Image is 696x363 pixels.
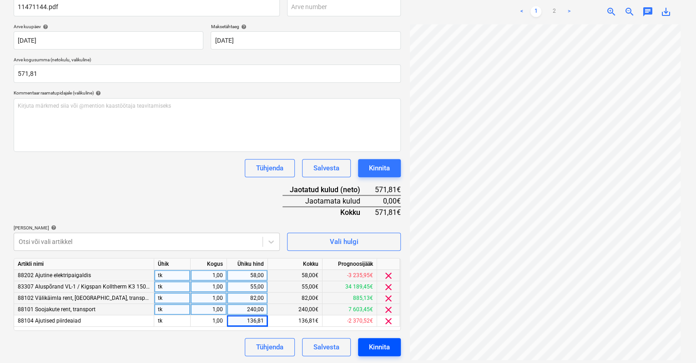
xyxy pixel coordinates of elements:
span: zoom_in [606,6,617,17]
div: Jaotamata kulud [282,195,375,207]
div: tk [154,315,191,327]
div: Kogus [191,259,227,270]
div: 1,00 [194,315,223,327]
p: Arve kogusumma (netokulu, valikuline) [14,57,401,65]
button: Tühjenda [245,338,295,356]
button: Vali hulgi [287,233,401,251]
div: 1,00 [194,270,223,281]
div: 136,81 [231,315,264,327]
span: clear [383,304,394,315]
div: tk [154,293,191,304]
div: 885,13€ [323,293,377,304]
span: chat [642,6,653,17]
div: Salvesta [313,162,339,174]
span: help [49,225,56,230]
span: help [41,24,48,30]
div: 0,00€ [375,195,401,207]
div: tk [154,270,191,281]
span: save_alt [661,6,671,17]
div: Prognoosijääk [323,259,377,270]
div: tk [154,281,191,293]
div: 571,81€ [375,184,401,195]
div: Arve kuupäev [14,24,203,30]
input: Tähtaega pole määratud [211,31,400,50]
iframe: Chat Widget [651,319,696,363]
div: 240,00€ [268,304,323,315]
span: clear [383,293,394,304]
div: Tühjenda [256,162,283,174]
div: Kinnita [369,162,390,174]
div: Vali hulgi [329,236,358,248]
span: help [239,24,246,30]
a: Next page [563,6,574,17]
a: Previous page [516,6,527,17]
div: 34 189,45€ [323,281,377,293]
div: 58,00 [231,270,264,281]
div: 55,00 [231,281,264,293]
div: [PERSON_NAME] [14,225,280,231]
button: Salvesta [302,338,351,356]
div: Kommentaar raamatupidajale (valikuline) [14,90,401,96]
span: clear [383,270,394,281]
button: Salvesta [302,159,351,177]
div: Maksetähtaeg [211,24,400,30]
div: 82,00€ [268,293,323,304]
div: 1,00 [194,304,223,315]
div: tk [154,304,191,315]
div: 1,00 [194,293,223,304]
button: Tühjenda [245,159,295,177]
div: 136,81€ [268,315,323,327]
div: 571,81€ [375,207,401,218]
span: 88101 Soojakute rent, transport [18,306,96,313]
div: 55,00€ [268,281,323,293]
button: Kinnita [358,159,401,177]
div: 82,00 [231,293,264,304]
div: Ühiku hind [227,259,268,270]
span: 88104 Ajutised piirdeaiad [18,318,81,324]
span: clear [383,316,394,327]
input: Arve kogusumma (netokulu, valikuline) [14,65,401,83]
div: Jaotatud kulud (neto) [282,184,375,195]
span: zoom_out [624,6,635,17]
input: Arve kuupäeva pole määratud. [14,31,203,50]
span: 88102 Välikäimla rent, hooldus, transport [18,295,152,301]
div: 58,00€ [268,270,323,281]
div: Artikli nimi [14,259,154,270]
div: Kokku [268,259,323,270]
div: 1,00 [194,281,223,293]
div: -2 370,52€ [323,315,377,327]
div: 240,00 [231,304,264,315]
a: Page 1 is your current page [530,6,541,17]
div: Kinnita [369,341,390,353]
span: 83307 Aluspõrand VL-1 / Kigspan Kolltherm K3 150 mm, Kile 1x, monoliitbet. põr 100 mm (1 korrus) ... [18,283,348,290]
button: Kinnita [358,338,401,356]
span: 88202 Ajutine elektripaigaldis [18,272,91,278]
a: Page 2 [549,6,560,17]
div: Kokku [282,207,375,218]
div: Salvesta [313,341,339,353]
div: Ühik [154,259,191,270]
span: help [94,90,101,96]
div: Tühjenda [256,341,283,353]
div: -3 235,95€ [323,270,377,281]
span: clear [383,282,394,293]
div: 7 603,45€ [323,304,377,315]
